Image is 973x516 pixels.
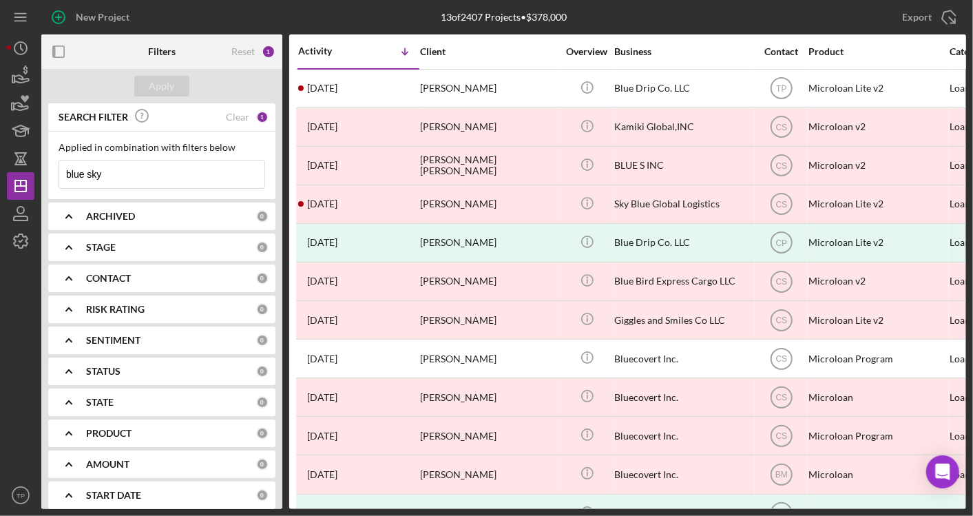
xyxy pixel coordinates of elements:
[420,147,558,184] div: [PERSON_NAME] [PERSON_NAME]
[256,210,269,223] div: 0
[226,112,249,123] div: Clear
[256,241,269,254] div: 0
[775,316,787,325] text: CS
[86,211,135,222] b: ARCHIVED
[148,46,176,57] b: Filters
[614,302,752,338] div: Giggles and Smiles Co LLC
[307,315,337,326] time: 2023-11-11 23:28
[420,70,558,107] div: [PERSON_NAME]
[888,3,966,31] button: Export
[614,379,752,415] div: Bluecovert Inc.
[86,304,145,315] b: RISK RATING
[256,365,269,378] div: 0
[808,147,946,184] div: Microloan v2
[808,186,946,223] div: Microloan Lite v2
[561,46,613,57] div: Overview
[86,242,116,253] b: STAGE
[256,303,269,316] div: 0
[614,263,752,300] div: Blue Bird Express Cargo LLC
[86,490,141,501] b: START DATE
[614,225,752,261] div: Blue Drip Co. LLC
[614,109,752,145] div: Kamiki Global,INC
[149,76,175,96] div: Apply
[775,161,787,171] text: CS
[17,492,25,499] text: TP
[420,302,558,338] div: [PERSON_NAME]
[775,123,787,132] text: CS
[775,354,787,364] text: CS
[256,272,269,285] div: 0
[775,393,787,402] text: CS
[307,353,337,364] time: 2023-07-27 02:20
[808,225,946,261] div: Microloan Lite v2
[256,396,269,409] div: 0
[775,200,787,209] text: CS
[256,489,269,502] div: 0
[86,397,114,408] b: STATE
[256,427,269,440] div: 0
[307,469,337,480] time: 2023-06-20 17:16
[614,147,752,184] div: BLUE S INC
[307,237,337,248] time: 2024-03-25 17:00
[307,392,337,403] time: 2023-07-21 17:03
[231,46,255,57] div: Reset
[256,458,269,471] div: 0
[808,70,946,107] div: Microloan Lite v2
[298,45,359,56] div: Activity
[59,142,265,153] div: Applied in combination with filters below
[256,111,269,123] div: 1
[420,46,558,57] div: Client
[614,70,752,107] div: Blue Drip Co. LLC
[926,455,959,488] div: Open Intercom Messenger
[86,335,140,346] b: SENTIMENT
[86,366,121,377] b: STATUS
[808,302,946,338] div: Microloan Lite v2
[808,109,946,145] div: Microloan v2
[441,12,567,23] div: 13 of 2407 Projects • $378,000
[41,3,143,31] button: New Project
[808,379,946,415] div: Microloan
[420,456,558,493] div: [PERSON_NAME]
[775,471,788,480] text: BM
[755,46,807,57] div: Contact
[86,428,132,439] b: PRODUCT
[262,45,275,59] div: 1
[420,225,558,261] div: [PERSON_NAME]
[7,482,34,509] button: TP
[256,334,269,347] div: 0
[307,198,337,209] time: 2024-07-17 19:22
[307,121,337,132] time: 2025-03-06 01:04
[307,276,337,287] time: 2024-03-01 21:24
[902,3,932,31] div: Export
[420,379,558,415] div: [PERSON_NAME]
[614,186,752,223] div: Sky Blue Global Logistics
[776,84,786,94] text: TP
[808,46,946,57] div: Product
[420,263,558,300] div: [PERSON_NAME]
[86,273,131,284] b: CONTACT
[134,76,189,96] button: Apply
[420,186,558,223] div: [PERSON_NAME]
[614,340,752,377] div: Bluecovert Inc.
[614,46,752,57] div: Business
[420,109,558,145] div: [PERSON_NAME]
[76,3,129,31] div: New Project
[808,263,946,300] div: Microloan v2
[307,431,337,442] time: 2023-06-20 17:18
[614,456,752,493] div: Bluecovert Inc.
[307,160,337,171] time: 2025-03-05 00:50
[775,277,787,287] text: CS
[808,456,946,493] div: Microloan
[775,238,787,248] text: CP
[86,459,129,470] b: AMOUNT
[614,417,752,454] div: Bluecovert Inc.
[808,340,946,377] div: Microloan Program
[420,417,558,454] div: [PERSON_NAME]
[59,112,128,123] b: SEARCH FILTER
[420,340,558,377] div: [PERSON_NAME]
[808,417,946,454] div: Microloan Program
[307,83,337,94] time: 2025-07-23 00:30
[775,431,787,441] text: CS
